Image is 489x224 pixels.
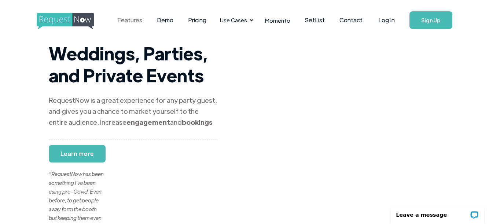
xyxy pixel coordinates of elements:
[409,11,452,29] a: Sign Up
[37,13,107,30] img: requestnow logo
[150,9,181,31] a: Demo
[220,16,247,24] div: Use Cases
[49,95,217,128] div: RequestNow is a great experience for any party guest, and gives you a chance to market yourself t...
[181,9,214,31] a: Pricing
[182,118,213,126] strong: bookings
[386,201,489,224] iframe: LiveChat chat widget
[216,9,256,31] div: Use Cases
[332,9,370,31] a: Contact
[258,10,298,31] a: Momento
[298,9,332,31] a: SetList
[49,42,208,86] strong: Weddings, Parties, and Private Events
[49,145,106,163] a: Learn more
[371,7,402,33] a: Log In
[37,13,92,27] a: home
[126,118,170,126] strong: engagement
[110,9,150,31] a: Features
